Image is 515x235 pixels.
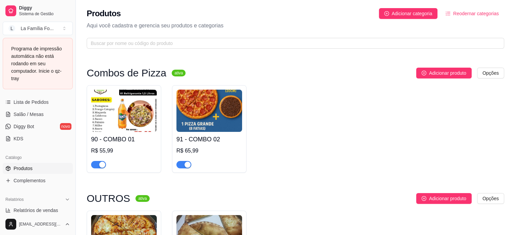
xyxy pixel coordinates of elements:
span: Relatórios [5,197,24,202]
a: Diggy Botnovo [3,121,73,132]
span: Salão / Mesas [14,111,44,118]
button: [EMAIL_ADDRESS][DOMAIN_NAME] [3,216,73,232]
a: Lista de Pedidos [3,97,73,108]
sup: ativa [135,195,149,202]
div: R$ 55,99 [91,147,157,155]
button: Select a team [3,22,73,35]
span: Reodernar categorias [453,10,499,17]
h3: OUTROS [87,194,130,203]
span: plus-circle [422,71,426,75]
img: product-image [176,90,242,132]
span: L [8,25,15,32]
div: Programa de impressão automática não está rodando em seu computador. Inicie o qz-tray [11,45,64,82]
span: Diggy Bot [14,123,34,130]
span: [EMAIL_ADDRESS][DOMAIN_NAME] [19,221,62,227]
div: R$ 65,99 [176,147,242,155]
span: Opções [482,69,499,77]
span: Opções [482,195,499,202]
p: Aqui você cadastra e gerencia seu produtos e categorias [87,22,504,30]
div: Catálogo [3,152,73,163]
span: plus-circle [422,196,426,201]
a: KDS [3,133,73,144]
span: Complementos [14,177,45,184]
img: product-image [91,90,157,132]
a: Complementos [3,175,73,186]
span: Adicionar categoria [392,10,432,17]
input: Buscar por nome ou código do produto [91,40,495,47]
span: ordered-list [446,11,450,16]
span: KDS [14,135,23,142]
span: Adicionar produto [429,195,466,202]
span: plus-circle [384,11,389,16]
span: Adicionar produto [429,69,466,77]
button: Reodernar categorias [440,8,504,19]
div: La Família Fo ... [21,25,53,32]
a: DiggySistema de Gestão [3,3,73,19]
a: Relatórios de vendas [3,205,73,216]
span: Relatórios de vendas [14,207,58,214]
h4: 91 - COMBO 02 [176,135,242,144]
button: Adicionar produto [416,193,472,204]
button: Opções [477,68,504,78]
button: Adicionar produto [416,68,472,78]
h4: 90 - COMBO 01 [91,135,157,144]
button: Opções [477,193,504,204]
a: Salão / Mesas [3,109,73,120]
span: Diggy [19,5,70,11]
h3: Combos de Pizza [87,69,166,77]
button: Adicionar categoria [379,8,438,19]
a: Produtos [3,163,73,174]
sup: ativa [172,70,186,76]
span: Lista de Pedidos [14,99,49,105]
h2: Produtos [87,8,121,19]
span: Sistema de Gestão [19,11,70,17]
span: Produtos [14,165,33,172]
